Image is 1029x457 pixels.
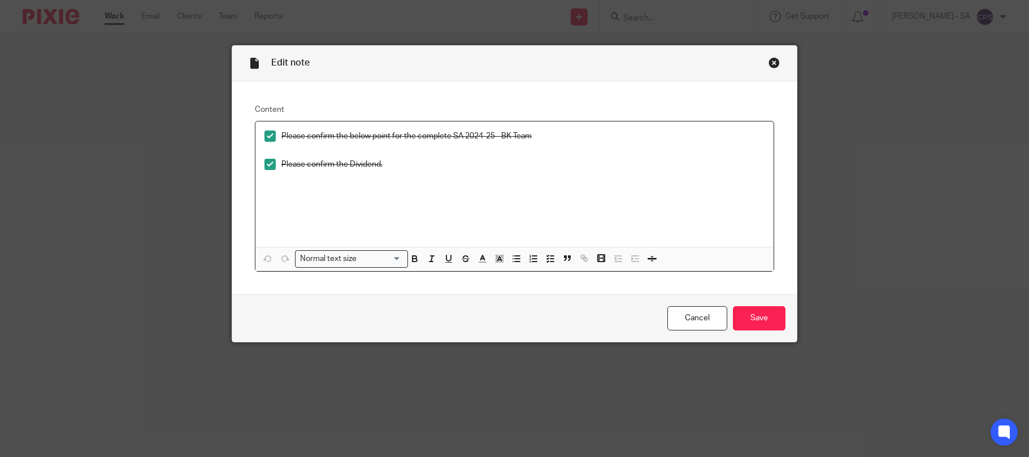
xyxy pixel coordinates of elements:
label: Content [255,104,775,115]
input: Search for option [361,253,401,265]
div: Search for option [295,250,408,268]
input: Save [733,306,785,330]
p: Please confirm the below point for the complete SA 2024-25 - BK Team [281,130,765,142]
div: Close this dialog window [769,57,780,68]
span: Edit note [271,58,310,67]
p: Please confirm the Dividend. [281,159,765,170]
a: Cancel [667,306,727,330]
span: Normal text size [298,253,359,265]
